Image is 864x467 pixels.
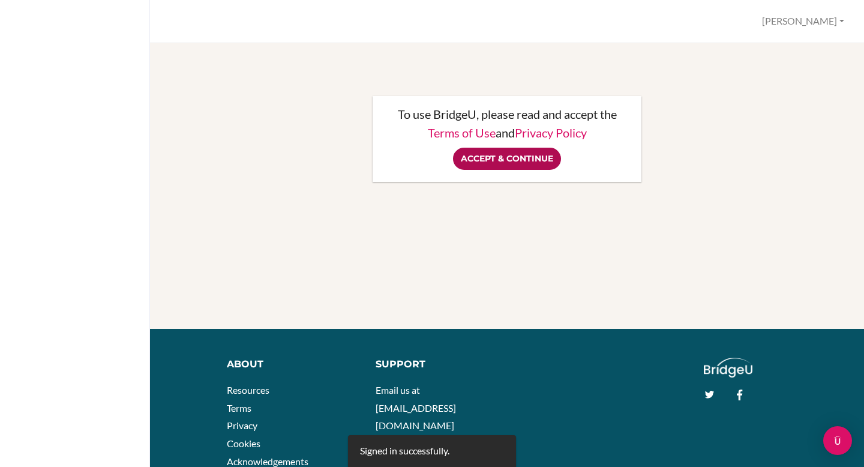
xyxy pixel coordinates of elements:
[227,384,269,396] a: Resources
[515,125,587,140] a: Privacy Policy
[385,127,629,139] p: and
[376,384,456,431] a: Email us at [EMAIL_ADDRESS][DOMAIN_NAME]
[227,402,251,414] a: Terms
[428,125,496,140] a: Terms of Use
[385,108,629,120] p: To use BridgeU, please read and accept the
[227,358,358,372] div: About
[376,358,498,372] div: Support
[823,426,852,455] div: Open Intercom Messenger
[757,10,850,32] button: [PERSON_NAME]
[704,358,752,378] img: logo_white@2x-f4f0deed5e89b7ecb1c2cc34c3e3d731f90f0f143d5ea2071677605dd97b5244.png
[227,420,257,431] a: Privacy
[360,444,449,458] div: Signed in successfully.
[453,148,561,170] input: Accept & Continue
